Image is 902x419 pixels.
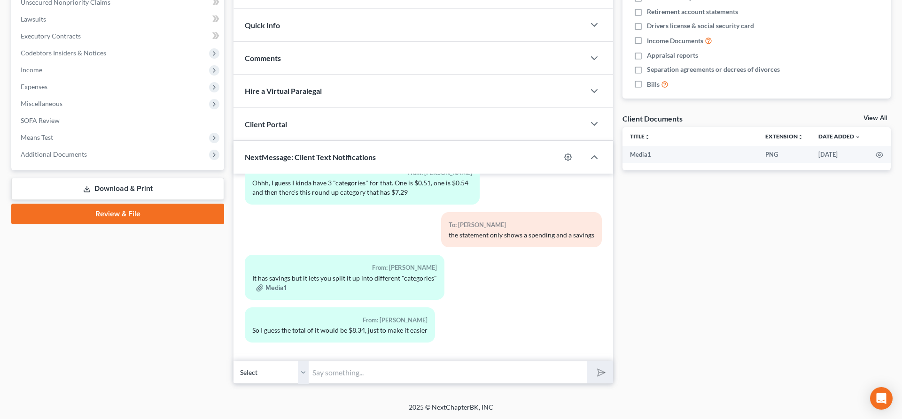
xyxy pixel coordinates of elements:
div: So I guess the total of it would be $8.34, just to make it easier [252,326,428,335]
span: Additional Documents [21,150,87,158]
a: Date Added expand_more [818,133,861,140]
a: Executory Contracts [13,28,224,45]
span: Quick Info [245,21,280,30]
div: From: [PERSON_NAME] [252,262,437,273]
div: It has savings but it lets you split it up into different "categories" [252,274,437,283]
span: Hire a Virtual Paralegal [245,86,322,95]
div: To: [PERSON_NAME] [449,220,594,230]
i: unfold_more [798,134,803,140]
span: NextMessage: Client Text Notifications [245,152,376,161]
a: SOFA Review [13,112,224,129]
span: Means Test [21,133,53,141]
span: Drivers license & social security card [647,21,754,30]
a: Review & File [11,204,224,224]
a: Titleunfold_more [630,133,650,140]
td: Media1 [622,146,758,163]
span: Lawsuits [21,15,46,23]
div: Open Intercom Messenger [870,387,893,410]
a: Lawsuits [13,11,224,28]
span: Bills [647,80,660,89]
span: Retirement account statements [647,7,738,16]
span: Codebtors Insiders & Notices [21,49,106,57]
span: Comments [245,53,281,62]
span: Expenses [21,83,47,91]
td: [DATE] [811,146,868,163]
span: Executory Contracts [21,32,81,40]
span: Appraisal reports [647,51,698,60]
a: View All [863,115,887,122]
input: Say something... [309,361,587,384]
span: Client Portal [245,120,287,129]
a: Download & Print [11,178,224,200]
span: Miscellaneous [21,99,62,107]
div: Client Documents [622,114,683,123]
button: Media1 [256,284,286,292]
td: PNG [758,146,811,163]
a: Extensionunfold_more [765,133,803,140]
div: From: [PERSON_NAME] [252,315,428,326]
i: unfold_more [645,134,650,140]
span: Income Documents [647,36,703,46]
i: expand_more [855,134,861,140]
div: the statement only shows a spending and a savings [449,230,594,240]
span: SOFA Review [21,116,60,124]
div: Ohhh, I guess I kinda have 3 "categories" for that. One is $0.51, one is $0.54 and then there's t... [252,178,472,197]
span: Separation agreements or decrees of divorces [647,65,780,74]
span: Income [21,66,42,74]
